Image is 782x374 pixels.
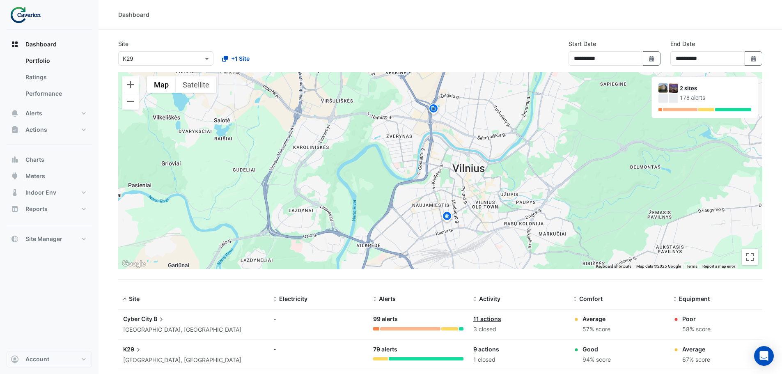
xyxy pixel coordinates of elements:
[373,345,463,354] div: 79 alerts
[7,351,92,367] button: Account
[123,315,152,322] span: Cyber City
[682,325,711,334] div: 58% score
[473,355,564,365] div: 1 closed
[19,85,92,102] a: Performance
[680,94,751,102] div: 178 alerts
[129,295,140,302] span: Site
[25,355,49,363] span: Account
[147,76,176,93] button: Show street map
[25,109,42,117] span: Alerts
[123,345,142,354] span: K29
[582,345,611,353] div: Good
[122,76,139,93] button: Zoom in
[7,105,92,122] button: Alerts
[473,325,564,334] div: 3 closed
[118,10,149,19] div: Dashboard
[7,122,92,138] button: Actions
[123,356,264,365] div: [GEOGRAPHIC_DATA], [GEOGRAPHIC_DATA]
[19,69,92,85] a: Ratings
[11,172,19,180] app-icon: Meters
[636,264,681,268] span: Map data ©2025 Google
[658,83,668,93] img: Cyber City B
[7,36,92,53] button: Dashboard
[176,76,216,93] button: Show satellite imagery
[7,184,92,201] button: Indoor Env
[670,39,695,48] label: End Date
[648,55,656,62] fa-icon: Select Date
[679,295,710,302] span: Equipment
[25,172,45,180] span: Meters
[750,55,757,62] fa-icon: Select Date
[154,314,165,324] span: B
[11,235,19,243] app-icon: Site Manager
[569,39,596,48] label: Start Date
[11,188,19,197] app-icon: Indoor Env
[669,83,678,93] img: K29
[754,346,774,366] div: Open Intercom Messenger
[582,314,610,323] div: Average
[7,168,92,184] button: Meters
[11,205,19,213] app-icon: Reports
[680,84,751,93] div: 2 sites
[122,93,139,110] button: Zoom out
[11,126,19,134] app-icon: Actions
[427,103,440,117] img: site-pin.svg
[742,249,758,265] button: Toggle fullscreen view
[7,201,92,217] button: Reports
[25,156,44,164] span: Charts
[231,54,250,63] span: +1 Site
[440,210,454,225] img: site-pin.svg
[25,40,57,48] span: Dashboard
[10,7,47,23] img: Company Logo
[19,53,92,69] a: Portfolio
[279,295,307,302] span: Electricity
[11,40,19,48] app-icon: Dashboard
[273,314,364,323] div: -
[7,231,92,247] button: Site Manager
[118,39,128,48] label: Site
[473,315,501,322] a: 11 actions
[25,205,48,213] span: Reports
[579,295,603,302] span: Comfort
[596,264,631,269] button: Keyboard shortcuts
[120,259,147,269] a: Open this area in Google Maps (opens a new window)
[682,355,710,365] div: 67% score
[373,314,463,324] div: 99 alerts
[379,295,396,302] span: Alerts
[273,345,364,353] div: -
[120,259,147,269] img: Google
[702,264,735,268] a: Report a map error
[123,325,264,335] div: [GEOGRAPHIC_DATA], [GEOGRAPHIC_DATA]
[11,109,19,117] app-icon: Alerts
[25,126,47,134] span: Actions
[682,345,710,353] div: Average
[7,151,92,168] button: Charts
[582,355,611,365] div: 94% score
[582,325,610,334] div: 57% score
[25,188,56,197] span: Indoor Env
[682,314,711,323] div: Poor
[686,264,697,268] a: Terms (opens in new tab)
[473,346,499,353] a: 9 actions
[11,156,19,164] app-icon: Charts
[479,295,500,302] span: Activity
[217,51,255,66] button: +1 Site
[7,53,92,105] div: Dashboard
[25,235,62,243] span: Site Manager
